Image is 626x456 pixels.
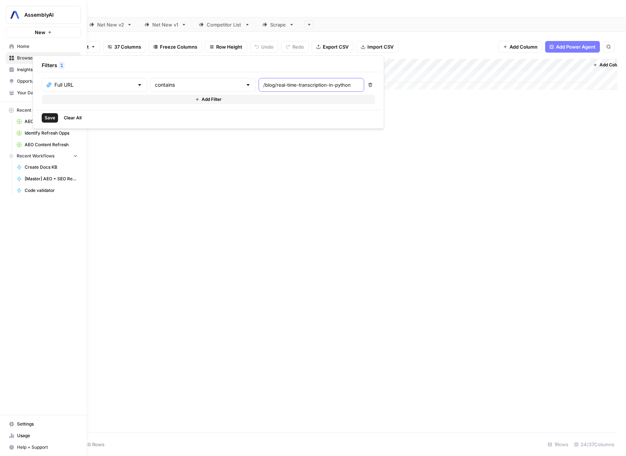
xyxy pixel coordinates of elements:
button: Freeze Columns [149,41,202,53]
button: Add Filter [42,95,375,104]
a: Competitor List [193,17,256,32]
span: Your Data [17,90,78,96]
span: Settings [17,421,78,427]
a: Create Docs KB [13,161,81,173]
span: 1 [60,62,63,69]
span: 37 Columns [114,43,141,50]
div: Net New v2 [97,21,124,28]
span: Row Height [216,43,242,50]
a: Home [6,41,81,52]
button: Import CSV [356,41,398,53]
a: Identify Refresh Opps [13,127,81,139]
span: Create Docs KB [25,164,78,171]
span: Add Filter [202,96,222,103]
a: Settings [6,418,81,430]
button: Clear All [61,113,85,123]
span: Import CSV [367,43,394,50]
a: Usage [6,430,81,441]
a: Opportunities [6,75,81,87]
span: AEO Content Refresh [25,141,78,148]
span: AssemblyAI [24,11,68,19]
a: Insights [6,64,81,75]
button: Sort [75,41,100,53]
span: Recent Workflows [17,153,54,159]
button: Add Power Agent [545,41,600,53]
span: AEO Reddit Engagement [25,118,78,125]
button: Recent Workflows [6,151,81,161]
a: Browse [6,52,81,64]
a: AEO Reddit Engagement [13,116,81,127]
span: Help + Support [17,444,78,451]
button: Add Column [498,41,542,53]
span: Freeze Columns [160,43,197,50]
a: Net New v1 [138,17,193,32]
a: Net New v2 [83,17,138,32]
div: Filters [36,59,381,72]
div: Net New v1 [152,21,178,28]
button: Recent Grids [6,105,81,116]
span: Usage [17,432,78,439]
a: Code validator [13,185,81,196]
button: Workspace: AssemblyAI [6,6,81,24]
span: Opportunities [17,78,78,85]
button: Help + Support [6,441,81,453]
span: Save [45,115,55,121]
span: Insights [17,66,78,73]
span: Browse [17,55,78,61]
span: Identify Refresh Opps [25,130,78,136]
button: Row Height [205,41,247,53]
span: Add Column [510,43,538,50]
input: Full URL [54,81,134,89]
div: 1 [59,62,65,69]
span: Undo [261,43,273,50]
span: Add Power Agent [556,43,596,50]
span: Redo [292,43,304,50]
span: Home [17,43,78,50]
span: Clear All [64,115,82,121]
span: New [35,29,45,36]
button: Redo [281,41,309,53]
button: Export CSV [312,41,353,53]
button: Undo [250,41,278,53]
div: Competitor List [207,21,242,28]
span: [Master] AEO + SEO Refresh [25,176,78,182]
button: 37 Columns [103,41,146,53]
button: New [6,27,81,38]
a: [Master] AEO + SEO Refresh [13,173,81,185]
span: Add 10 Rows [75,441,104,448]
div: 1 Rows [545,439,571,450]
div: 24/37 Columns [571,439,617,450]
a: AEO Content Refresh [13,139,81,151]
span: Code validator [25,187,78,194]
input: contains [155,81,242,89]
div: 1Filter [33,56,384,129]
span: Recent Grids [17,107,43,114]
a: Your Data [6,87,81,99]
span: Export CSV [323,43,349,50]
span: Add Column [600,62,625,68]
div: Scrape [270,21,286,28]
button: Save [42,113,58,123]
img: AssemblyAI Logo [8,8,21,21]
a: Scrape [256,17,300,32]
